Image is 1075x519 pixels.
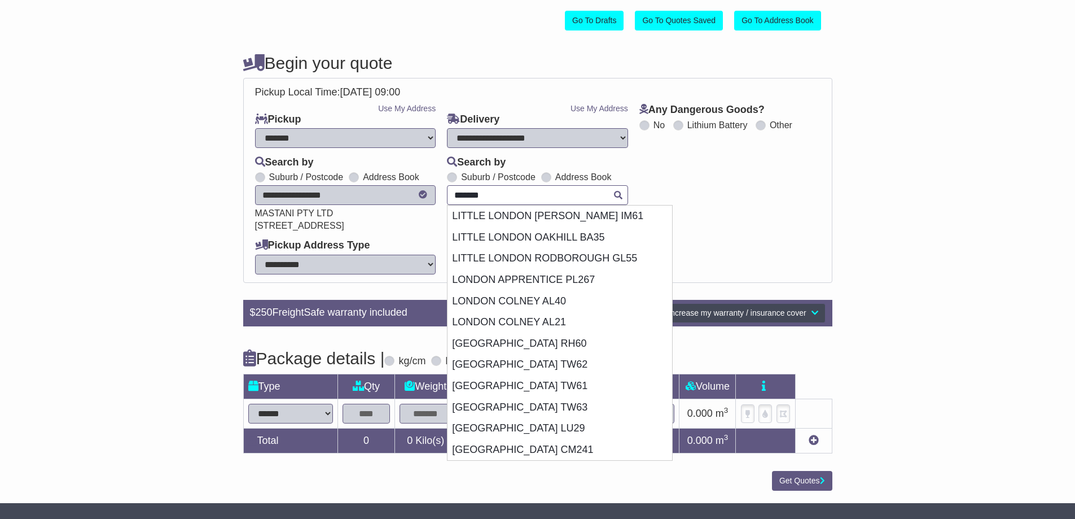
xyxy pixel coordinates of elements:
label: Address Book [555,172,612,182]
div: LONDON APPRENTICE PL267 [447,269,672,291]
span: 0.000 [687,435,713,446]
span: 0 [407,435,413,446]
sup: 3 [724,406,729,415]
div: LITTLE LONDON RODBOROUGH GL55 [447,248,672,269]
div: [GEOGRAPHIC_DATA] LU29 [447,418,672,439]
div: [GEOGRAPHIC_DATA] TW63 [447,397,672,418]
span: m [716,435,729,446]
label: Search by [255,156,314,169]
span: 0.000 [687,408,713,419]
a: Go To Address Book [734,11,820,30]
td: Qty [337,374,395,399]
span: m [716,408,729,419]
a: Go To Quotes Saved [635,11,723,30]
div: LONDON COLNEY AL40 [447,291,672,312]
label: Pickup Address Type [255,239,370,252]
h4: Begin your quote [243,54,832,72]
span: 250 [256,307,273,318]
label: Delivery [447,114,499,126]
label: Suburb / Postcode [269,172,344,182]
div: [GEOGRAPHIC_DATA] CM241 [447,439,672,461]
div: LONDON COLNEY AL21 [447,312,672,333]
span: Increase my warranty / insurance cover [668,308,806,317]
td: 0 [337,428,395,453]
label: Other [770,120,792,130]
div: LITTLE LONDON [PERSON_NAME] IM61 [447,206,672,227]
label: Search by [447,156,506,169]
span: [DATE] 09:00 [340,86,401,98]
label: Address Book [363,172,419,182]
td: Volume [679,374,736,399]
label: kg/cm [398,355,425,368]
span: MASTANI PTY LTD [255,208,334,218]
div: $ FreightSafe warranty included [244,307,570,319]
td: Weight [395,374,457,399]
span: [STREET_ADDRESS] [255,221,344,230]
label: Any Dangerous Goods? [639,104,765,116]
div: [GEOGRAPHIC_DATA] RH60 [447,333,672,355]
div: LITTLE LONDON OAKHILL BA35 [447,227,672,248]
a: Use My Address [378,104,436,113]
a: Add new item [809,435,819,446]
div: Pickup Local Time: [249,86,826,99]
td: Kilo(s) [395,428,457,453]
a: Go To Drafts [565,11,624,30]
label: Pickup [255,114,301,126]
div: [GEOGRAPHIC_DATA] TW62 [447,354,672,376]
label: No [653,120,665,130]
button: Get Quotes [772,471,832,491]
a: Use My Address [571,104,628,113]
h4: Package details | [243,349,385,368]
button: Increase my warranty / insurance cover [661,303,825,323]
label: Lithium Battery [687,120,748,130]
td: Type [243,374,337,399]
td: Total [243,428,337,453]
div: [GEOGRAPHIC_DATA] TW61 [447,376,672,397]
label: Suburb / Postcode [461,172,536,182]
sup: 3 [724,433,729,442]
label: lb/in [445,355,464,368]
